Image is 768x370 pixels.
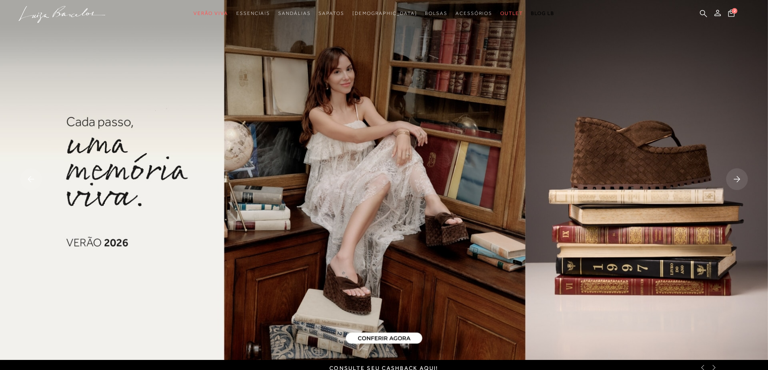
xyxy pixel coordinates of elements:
[726,9,737,20] button: 2
[318,6,344,21] a: noSubCategoriesText
[500,10,523,16] span: Outlet
[500,6,523,21] a: noSubCategoriesText
[194,10,228,16] span: Verão Viva
[194,6,228,21] a: noSubCategoriesText
[352,6,417,21] a: noSubCategoriesText
[278,6,310,21] a: noSubCategoriesText
[531,6,554,21] a: BLOG LB
[456,6,492,21] a: noSubCategoriesText
[236,6,270,21] a: noSubCategoriesText
[318,10,344,16] span: Sapatos
[236,10,270,16] span: Essenciais
[425,10,447,16] span: Bolsas
[732,8,737,14] span: 2
[531,10,554,16] span: BLOG LB
[425,6,447,21] a: noSubCategoriesText
[456,10,492,16] span: Acessórios
[278,10,310,16] span: Sandálias
[352,10,417,16] span: [DEMOGRAPHIC_DATA]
